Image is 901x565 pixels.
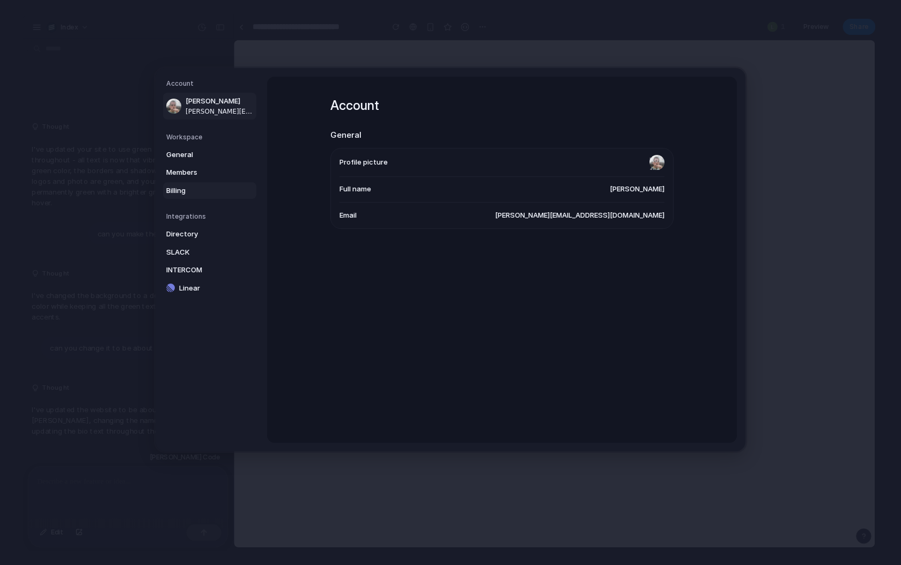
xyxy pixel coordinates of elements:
span: [PERSON_NAME][EMAIL_ADDRESS][DOMAIN_NAME] [186,107,254,116]
span: Profile picture [339,157,388,168]
h5: Integrations [166,212,256,221]
a: SLACK [163,244,256,261]
a: [PERSON_NAME][PERSON_NAME][EMAIL_ADDRESS][DOMAIN_NAME] [163,93,256,120]
a: Linear [163,280,256,297]
h5: Account [166,79,256,88]
span: [PERSON_NAME][EMAIL_ADDRESS][DOMAIN_NAME] [495,210,664,221]
span: Directory [166,229,235,240]
span: SLACK [166,247,235,258]
span: Full name [339,184,371,195]
h2: General [330,129,674,142]
span: Email [339,210,357,221]
a: INTERCOM [163,262,256,279]
h1: Account [330,96,674,115]
a: Billing [163,182,256,199]
span: Linear [179,283,248,294]
a: General [163,146,256,163]
h5: Workspace [166,132,256,142]
span: [PERSON_NAME] [186,96,254,107]
a: Directory [163,226,256,243]
span: INTERCOM [166,265,235,276]
span: [PERSON_NAME] [610,184,664,195]
a: Members [163,164,256,181]
span: Members [166,167,235,178]
span: General [166,150,235,160]
span: Billing [166,185,235,196]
